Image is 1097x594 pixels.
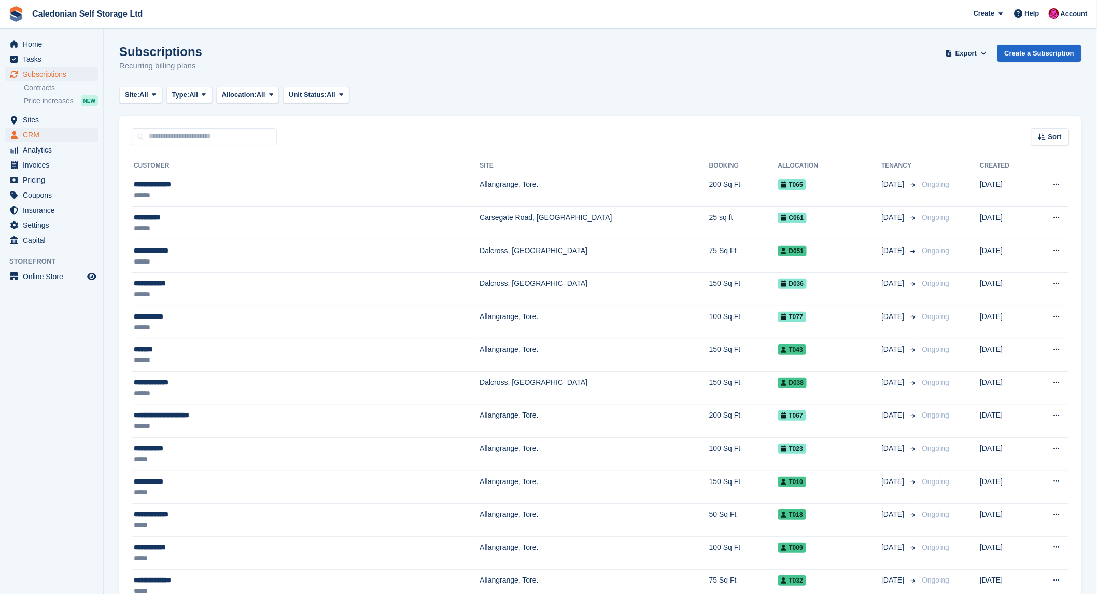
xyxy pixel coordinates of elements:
button: Export [944,45,989,62]
td: Allangrange, Tore. [480,339,709,372]
span: All [189,90,198,100]
button: Type: All [166,87,212,104]
td: Allangrange, Tore. [480,471,709,504]
a: Create a Subscription [997,45,1081,62]
td: [DATE] [980,207,1031,240]
span: Create [974,8,994,19]
span: Ongoing [922,576,949,584]
button: Site: All [119,87,162,104]
a: menu [5,67,98,81]
button: Allocation: All [216,87,279,104]
h1: Subscriptions [119,45,202,59]
span: All [139,90,148,100]
td: Dalcross, [GEOGRAPHIC_DATA] [480,273,709,306]
img: Donald Mathieson [1049,8,1059,19]
td: 150 Sq Ft [709,372,778,405]
a: menu [5,233,98,247]
th: Booking [709,158,778,174]
span: Subscriptions [23,67,85,81]
a: menu [5,203,98,217]
span: Ongoing [922,180,949,188]
td: Allangrange, Tore. [480,306,709,339]
a: menu [5,143,98,157]
td: Dalcross, [GEOGRAPHIC_DATA] [480,372,709,405]
a: menu [5,173,98,187]
td: 100 Sq Ft [709,536,778,570]
span: Ongoing [922,477,949,486]
td: 75 Sq Ft [709,240,778,273]
span: C061 [778,213,807,223]
td: [DATE] [980,339,1031,372]
td: 100 Sq Ft [709,306,778,339]
span: T032 [778,575,806,586]
span: Allocation: [222,90,257,100]
span: Ongoing [922,510,949,518]
span: Ongoing [922,246,949,255]
p: Recurring billing plans [119,60,202,72]
span: Settings [23,218,85,232]
span: [DATE] [881,212,906,223]
a: menu [5,128,98,142]
td: 150 Sq Ft [709,471,778,504]
span: Pricing [23,173,85,187]
th: Created [980,158,1031,174]
span: [DATE] [881,245,906,256]
span: [DATE] [881,311,906,322]
span: All [257,90,265,100]
th: Customer [132,158,480,174]
span: All [327,90,335,100]
button: Unit Status: All [283,87,349,104]
td: 150 Sq Ft [709,273,778,306]
span: Home [23,37,85,51]
td: Allangrange, Tore. [480,405,709,438]
div: NEW [81,95,98,106]
span: [DATE] [881,410,906,421]
span: Invoices [23,158,85,172]
span: Unit Status: [289,90,327,100]
a: Caledonian Self Storage Ltd [28,5,147,22]
td: 150 Sq Ft [709,339,778,372]
span: Site: [125,90,139,100]
th: Tenancy [881,158,918,174]
span: T043 [778,344,806,355]
a: menu [5,158,98,172]
span: Ongoing [922,279,949,287]
span: T010 [778,477,806,487]
td: 200 Sq Ft [709,174,778,207]
a: menu [5,218,98,232]
span: Tasks [23,52,85,66]
span: [DATE] [881,443,906,454]
span: Capital [23,233,85,247]
span: Ongoing [922,444,949,452]
td: [DATE] [980,471,1031,504]
span: T077 [778,312,806,322]
span: T018 [778,509,806,520]
td: 25 sq ft [709,207,778,240]
th: Site [480,158,709,174]
span: [DATE] [881,179,906,190]
span: CRM [23,128,85,142]
span: Ongoing [922,543,949,551]
span: [DATE] [881,476,906,487]
a: menu [5,37,98,51]
span: Analytics [23,143,85,157]
span: [DATE] [881,542,906,553]
img: stora-icon-8386f47178a22dfd0bd8f6a31ec36ba5ce8667c1dd55bd0f319d3a0aa187defe.svg [8,6,24,22]
td: [DATE] [980,240,1031,273]
span: [DATE] [881,509,906,520]
span: Ongoing [922,378,949,386]
span: Insurance [23,203,85,217]
span: Ongoing [922,213,949,222]
span: Type: [172,90,190,100]
td: Allangrange, Tore. [480,504,709,537]
td: Allangrange, Tore. [480,438,709,471]
td: [DATE] [980,174,1031,207]
span: Online Store [23,269,85,284]
a: menu [5,188,98,202]
a: Preview store [86,270,98,283]
td: [DATE] [980,273,1031,306]
span: T009 [778,543,806,553]
a: menu [5,52,98,66]
span: [DATE] [881,377,906,388]
span: Ongoing [922,345,949,353]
